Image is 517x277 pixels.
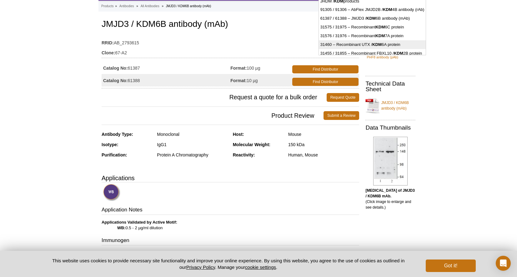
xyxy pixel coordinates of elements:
strong: Purification: [102,152,127,157]
li: 61387 / 61388 – JMJD3 / 6B antibody (mAb) [319,14,426,23]
span: Request a quote for a bulk order [102,93,327,102]
div: Protein A Chromatography [157,152,228,158]
b: [MEDICAL_DATA] of JMJD3 / KDM6B mAb. [365,188,415,198]
strong: KDM [375,33,385,38]
td: 10 µg [230,74,291,87]
strong: Format: [230,65,247,71]
p: This website uses cookies to provide necessary site functionality and improve your online experie... [41,257,415,270]
strong: RRID: [102,40,114,46]
li: 31455 / 31855 – Recombinant FBXL10 / 2B protein [319,49,426,58]
strong: Clone: [102,50,115,56]
h2: Technical Data Sheet [365,81,415,92]
td: 61388 [102,74,230,87]
strong: Antibody Type: [102,132,133,137]
a: Find Distributor [292,65,359,73]
a: Request Quote [327,93,359,102]
strong: Host: [233,132,244,137]
a: Privacy Policy [186,265,215,270]
p: This antibody was raised against a recombinant protein corresponding to [MEDICAL_DATA] [DATE]-[DA... [102,250,359,256]
a: Submit a Review [324,111,359,120]
strong: Catalog No: [103,65,128,71]
h3: Application Notes [102,206,359,215]
strong: KDM [375,25,385,29]
td: 61387 [102,62,230,74]
strong: Format: [230,78,247,83]
a: JMJD3 / KDM6B antibody (mAb) [365,96,415,115]
a: Antibodies [119,3,134,9]
img: JMJD3 / KDM6B antibody (mAb) tested by Western blot. [373,137,408,185]
li: » [136,4,138,8]
strong: Molecular Weight: [233,142,270,147]
h1: JMJD3 / KDM6B antibody (mAb) [102,19,359,30]
li: 31460 – Recombinant UTX / 6A protein [319,40,426,49]
li: 31576 / 31976 – Recombinant 7A protein [319,32,426,40]
a: Products [101,3,113,9]
li: JMJD3 / KDM6B antibody (mAb) [166,4,211,8]
a: Find Distributor [292,78,359,86]
button: Got it! [426,260,476,272]
p: 0.5 - 2 µg/ml dilution [102,220,359,231]
button: cookie settings [245,265,276,270]
img: Western Blot Validated [103,184,120,201]
strong: KDM [366,16,376,21]
li: 91305 / 91306 – AbFlex JMJD2B / 4B antibody (rAb) [319,5,426,14]
div: Open Intercom Messenger [496,256,511,271]
h3: Immunogen [102,237,359,245]
div: Mouse [288,131,359,137]
li: » [115,4,117,8]
strong: KDM [394,51,403,56]
td: AB_2793615 [102,36,359,46]
li: 31575 / 31975 – Recombinant 6C protein [319,23,426,32]
a: PHF8 antibody (pAb) [367,54,398,60]
b: Applications Validated by Active Motif: [102,220,177,225]
a: All Antibodies [141,3,159,9]
div: Human, Mouse [288,152,359,158]
strong: WB: [117,225,125,230]
p: (Click image to enlarge and see details.) [365,188,415,210]
td: 100 µg [230,62,291,74]
div: Monoclonal [157,131,228,137]
h3: Applications [102,173,359,183]
div: 150 kDa [288,142,359,147]
h2: Data Thumbnails [365,125,415,131]
strong: Reactivity: [233,152,255,157]
strong: KDM [372,42,382,47]
td: 67-A2 [102,46,359,56]
strong: KDM [383,7,392,12]
li: » [162,4,163,8]
div: IgG1 [157,142,228,147]
strong: Isotype: [102,142,118,147]
strong: Catalog No: [103,78,128,83]
span: Product Review [102,111,324,120]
